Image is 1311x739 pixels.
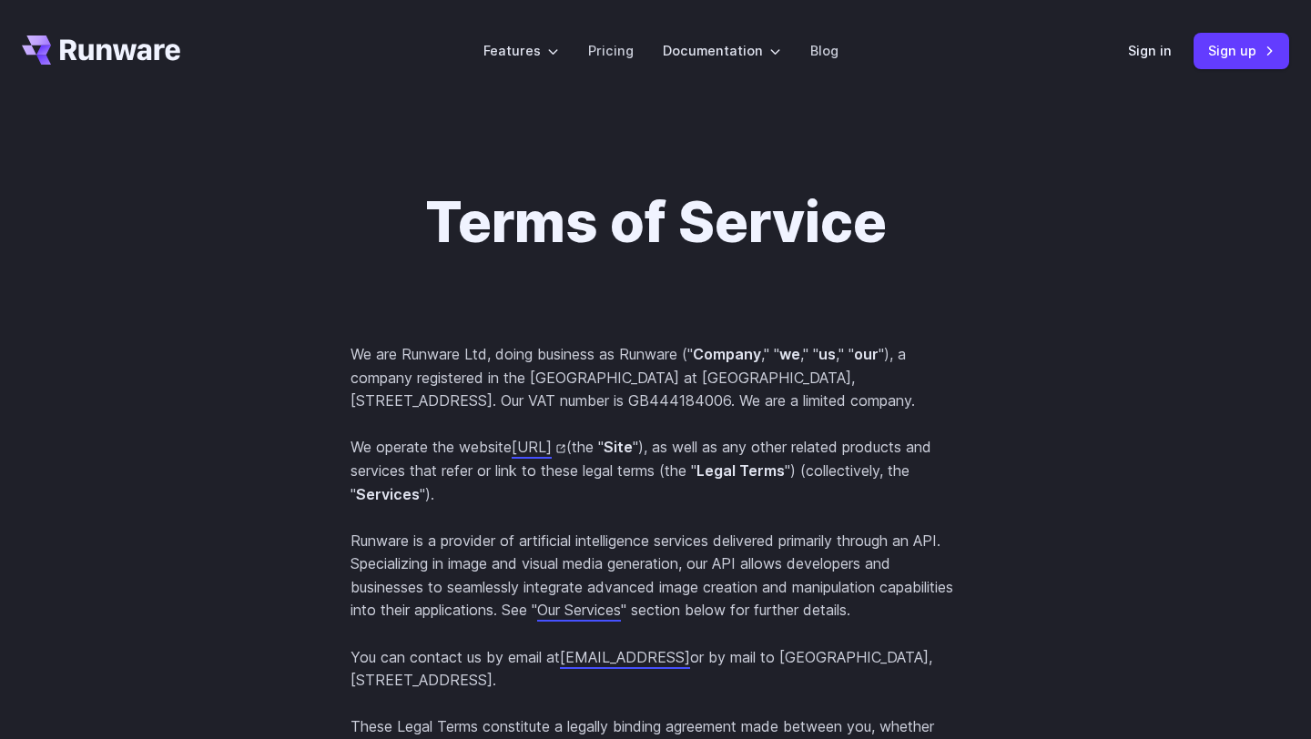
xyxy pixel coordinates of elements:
[693,345,761,363] strong: Company
[351,189,960,256] h1: Terms of Service
[537,601,621,619] a: Our Services
[696,461,785,480] strong: Legal Terms
[779,345,800,363] strong: we
[512,438,566,456] a: [URL]
[810,40,838,61] a: Blog
[588,40,634,61] a: Pricing
[663,40,781,61] label: Documentation
[351,436,960,506] p: We operate the website (the " "), as well as any other related products and services that refer o...
[351,343,960,413] p: We are Runware Ltd, doing business as Runware (" ," " ," " ," " "), a company registered in the [...
[1194,33,1289,68] a: Sign up
[483,40,559,61] label: Features
[351,646,960,693] p: You can contact us by email at or by mail to [GEOGRAPHIC_DATA], [STREET_ADDRESS].
[356,485,420,503] strong: Services
[854,345,879,363] strong: our
[560,648,690,666] a: [EMAIL_ADDRESS]
[22,35,180,65] a: Go to /
[1128,40,1172,61] a: Sign in
[351,530,960,623] p: Runware is a provider of artificial intelligence services delivered primarily through an API. Spe...
[604,438,633,456] strong: Site
[818,345,836,363] strong: us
